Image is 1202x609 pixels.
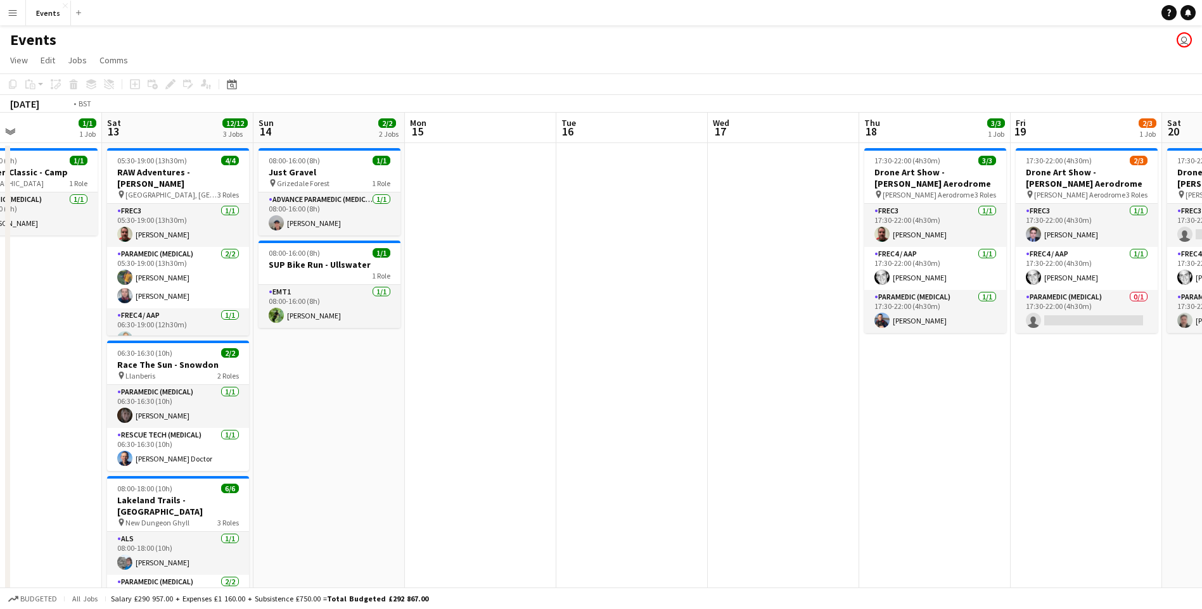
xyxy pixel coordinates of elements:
[978,156,996,165] span: 3/3
[107,428,249,471] app-card-role: Rescue Tech (Medical)1/106:30-16:30 (10h)[PERSON_NAME] Doctor
[70,594,100,603] span: All jobs
[223,129,247,139] div: 3 Jobs
[35,52,60,68] a: Edit
[864,117,880,129] span: Thu
[378,118,396,128] span: 2/2
[410,117,426,129] span: Mon
[561,117,576,129] span: Tue
[222,118,248,128] span: 12/12
[107,247,249,308] app-card-role: Paramedic (Medical)2/205:30-19:00 (13h30m)[PERSON_NAME][PERSON_NAME]
[259,148,400,235] div: 08:00-16:00 (8h)1/1Just Gravel Grizedale Forest1 RoleAdvance Paramedic (Medical)1/108:00-16:00 (8...
[257,124,274,139] span: 14
[1139,129,1156,139] div: 1 Job
[221,156,239,165] span: 4/4
[372,179,390,188] span: 1 Role
[1130,156,1148,165] span: 2/3
[107,341,249,471] app-job-card: 06:30-16:30 (10h)2/2Race The Sun - Snowdon Llanberis2 RolesParamedic (Medical)1/106:30-16:30 (10h...
[259,166,400,178] h3: Just Gravel
[1016,204,1158,247] app-card-role: FREC31/117:30-22:00 (4h30m)[PERSON_NAME]
[20,594,57,603] span: Budgeted
[111,594,428,603] div: Salary £290 957.00 + Expenses £1 160.00 + Subsistence £750.00 =
[259,192,400,235] app-card-role: Advance Paramedic (Medical)1/108:00-16:00 (8h)[PERSON_NAME]
[117,156,187,165] span: 05:30-19:00 (13h30m)
[259,285,400,328] app-card-role: EMT11/108:00-16:00 (8h)[PERSON_NAME]
[125,518,189,527] span: New Dungeon Ghyll
[988,129,1004,139] div: 1 Job
[1026,156,1092,165] span: 17:30-22:00 (4h30m)
[105,124,121,139] span: 13
[10,54,28,66] span: View
[1014,124,1026,139] span: 19
[711,124,729,139] span: 17
[1016,148,1158,333] app-job-card: 17:30-22:00 (4h30m)2/3Drone Art Show - [PERSON_NAME] Aerodrome [PERSON_NAME] Aerodrome3 RolesFREC...
[125,371,155,380] span: Llanberis
[408,124,426,139] span: 15
[864,204,1006,247] app-card-role: FREC31/117:30-22:00 (4h30m)[PERSON_NAME]
[117,484,172,493] span: 08:00-18:00 (10h)
[107,204,249,247] app-card-role: FREC31/105:30-19:00 (13h30m)[PERSON_NAME]
[1177,32,1192,47] app-user-avatar: Paul Wilmore
[269,156,320,165] span: 08:00-16:00 (8h)
[373,156,390,165] span: 1/1
[79,118,96,128] span: 1/1
[259,241,400,328] div: 08:00-16:00 (8h)1/1SUP Bike Run - Ullswater1 RoleEMT11/108:00-16:00 (8h)[PERSON_NAME]
[107,359,249,370] h3: Race The Sun - Snowdon
[1139,118,1156,128] span: 2/3
[70,156,87,165] span: 1/1
[372,271,390,280] span: 1 Role
[1165,124,1181,139] span: 20
[874,156,940,165] span: 17:30-22:00 (4h30m)
[221,484,239,493] span: 6/6
[1126,190,1148,199] span: 3 Roles
[69,179,87,188] span: 1 Role
[259,117,274,129] span: Sun
[217,371,239,380] span: 2 Roles
[327,594,428,603] span: Total Budgeted £292 867.00
[975,190,996,199] span: 3 Roles
[10,30,56,49] h1: Events
[107,385,249,428] app-card-role: Paramedic (Medical)1/106:30-16:30 (10h)[PERSON_NAME]
[221,348,239,358] span: 2/2
[883,190,974,199] span: [PERSON_NAME] Aerodrome
[987,118,1005,128] span: 3/3
[1034,190,1125,199] span: [PERSON_NAME] Aerodrome
[259,259,400,270] h3: SUP Bike Run - Ullswater
[107,532,249,575] app-card-role: ALS1/108:00-18:00 (10h)[PERSON_NAME]
[1016,290,1158,333] app-card-role: Paramedic (Medical)0/117:30-22:00 (4h30m)
[99,54,128,66] span: Comms
[107,494,249,517] h3: Lakeland Trails - [GEOGRAPHIC_DATA]
[864,166,1006,189] h3: Drone Art Show - [PERSON_NAME] Aerodrome
[26,1,71,25] button: Events
[217,190,239,199] span: 3 Roles
[277,179,329,188] span: Grizedale Forest
[117,348,172,358] span: 06:30-16:30 (10h)
[1016,117,1026,129] span: Fri
[1167,117,1181,129] span: Sat
[713,117,729,129] span: Wed
[68,54,87,66] span: Jobs
[41,54,55,66] span: Edit
[63,52,92,68] a: Jobs
[864,148,1006,333] app-job-card: 17:30-22:00 (4h30m)3/3Drone Art Show - [PERSON_NAME] Aerodrome [PERSON_NAME] Aerodrome3 RolesFREC...
[6,592,59,606] button: Budgeted
[559,124,576,139] span: 16
[1016,247,1158,290] app-card-role: FREC4 / AAP1/117:30-22:00 (4h30m)[PERSON_NAME]
[107,166,249,189] h3: RAW Adventures - [PERSON_NAME]
[373,248,390,258] span: 1/1
[107,148,249,336] app-job-card: 05:30-19:00 (13h30m)4/4RAW Adventures - [PERSON_NAME] [GEOGRAPHIC_DATA], [GEOGRAPHIC_DATA]3 Roles...
[79,99,91,108] div: BST
[864,290,1006,333] app-card-role: Paramedic (Medical)1/117:30-22:00 (4h30m)[PERSON_NAME]
[864,247,1006,290] app-card-role: FREC4 / AAP1/117:30-22:00 (4h30m)[PERSON_NAME]
[10,97,39,110] div: [DATE]
[5,52,33,68] a: View
[217,518,239,527] span: 3 Roles
[379,129,399,139] div: 2 Jobs
[107,308,249,351] app-card-role: FREC4 / AAP1/106:30-19:00 (12h30m)[PERSON_NAME]
[125,190,217,199] span: [GEOGRAPHIC_DATA], [GEOGRAPHIC_DATA]
[269,248,320,258] span: 08:00-16:00 (8h)
[862,124,880,139] span: 18
[1016,166,1158,189] h3: Drone Art Show - [PERSON_NAME] Aerodrome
